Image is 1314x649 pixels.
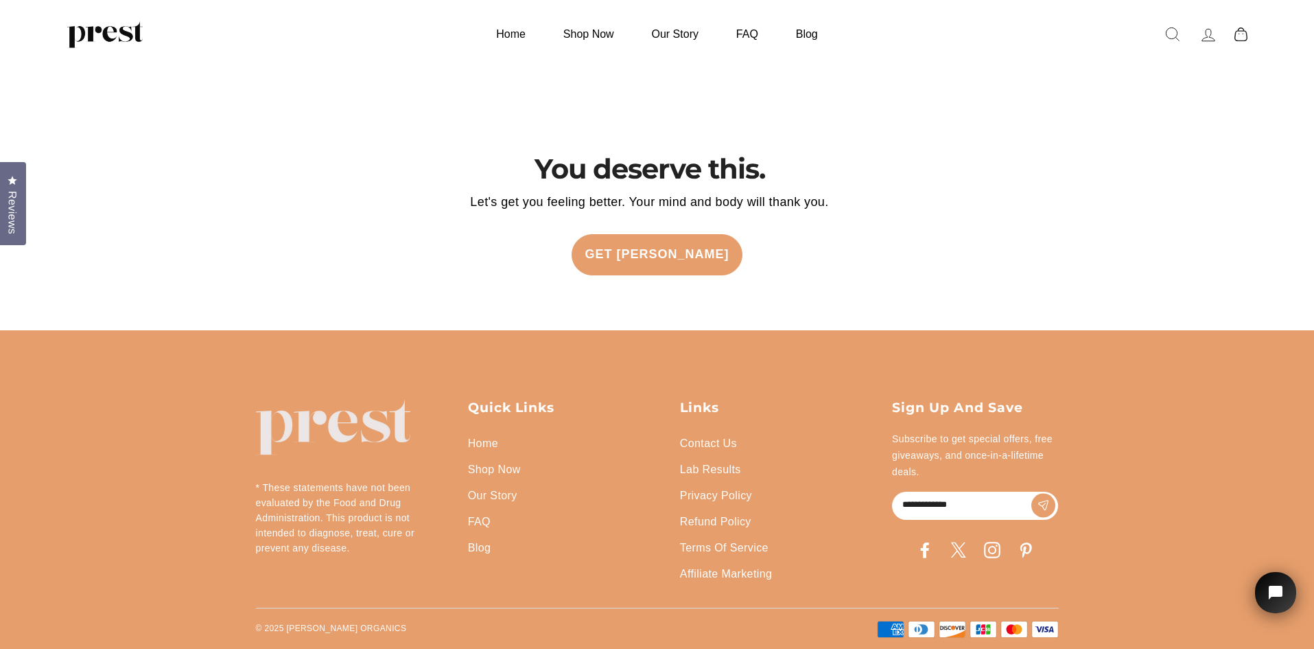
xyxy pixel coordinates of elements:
p: © 2025 [PERSON_NAME] ORGANICS [256,620,407,637]
a: Refund Policy [680,509,751,535]
h2: You deserve this. [241,152,1059,186]
span: Reviews [3,191,21,234]
ul: Primary [479,21,834,47]
a: Get [PERSON_NAME] [572,234,742,275]
a: Blog [779,21,835,47]
img: PREST ORGANICS [67,21,143,48]
p: Links [680,399,847,417]
a: Shop Now [546,21,631,47]
p: Subscribe to get special offers, free giveaways, and once-in-a-lifetime deals. [892,431,1059,480]
a: Contact Us [680,431,737,457]
a: Affiliate Marketing [680,561,772,587]
p: Let's get you feeling better. Your mind and body will thank you. [241,192,1059,212]
a: FAQ [719,21,775,47]
a: Lab Results [680,457,741,483]
a: Our Story [468,483,517,509]
a: FAQ [468,509,491,535]
a: Shop Now [468,457,521,483]
a: Home [479,21,543,47]
p: * These statements have not been evaluated by the Food and Drug Administration. This product is n... [256,480,423,556]
a: Privacy Policy [680,483,752,509]
p: Quick Links [468,399,635,417]
a: Terms Of Service [680,535,769,561]
a: Blog [468,535,491,561]
a: Home [468,431,498,457]
p: Sign up and save [892,399,1059,417]
a: Our Story [635,21,716,47]
iframe: Tidio Chat [1237,553,1314,649]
